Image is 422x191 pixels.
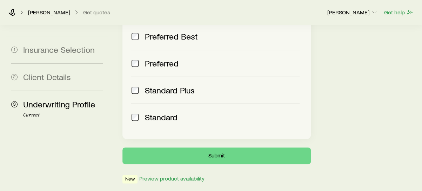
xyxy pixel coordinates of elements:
button: Preview product availability [139,175,205,182]
input: Preferred [132,60,139,67]
span: 1 [11,47,18,53]
span: Client Details [23,72,71,82]
button: [PERSON_NAME] [327,8,378,17]
button: Get quotes [83,9,110,16]
span: Insurance Selection [23,44,95,55]
input: Standard [132,114,139,121]
p: [PERSON_NAME] [28,9,70,16]
input: Preferred Best [132,33,139,40]
p: Current [23,112,103,118]
button: Submit [122,147,311,164]
span: Underwriting Profile [23,99,95,109]
span: Preferred [145,58,179,68]
span: Standard Plus [145,85,195,95]
input: Standard Plus [132,87,139,94]
span: New [125,176,135,183]
p: [PERSON_NAME] [327,9,378,16]
span: 3 [11,101,18,107]
span: Standard [145,112,177,122]
span: Preferred Best [145,31,198,41]
span: 2 [11,74,18,80]
button: Get help [384,8,414,16]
